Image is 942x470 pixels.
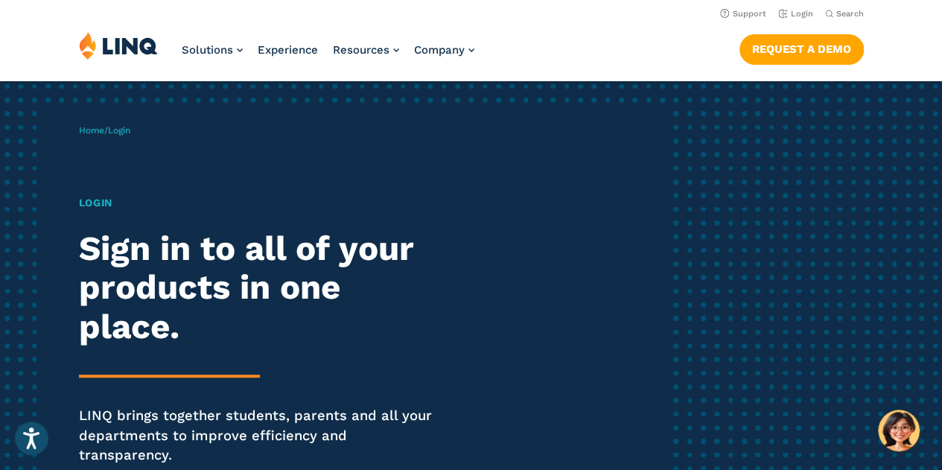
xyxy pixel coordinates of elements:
span: Resources [333,43,389,57]
button: Hello, have a question? Let’s chat. [878,410,920,451]
span: Solutions [182,43,233,57]
span: Company [414,43,465,57]
a: Home [79,125,104,136]
a: Resources [333,43,399,57]
a: Company [414,43,474,57]
a: Support [720,9,766,19]
a: Request a Demo [739,34,864,64]
a: Solutions [182,43,243,57]
h2: Sign in to all of your products in one place. [79,229,442,347]
a: Experience [258,43,318,57]
img: LINQ | K‑12 Software [79,31,158,60]
a: Login [778,9,813,19]
nav: Primary Navigation [182,31,474,80]
button: Open Search Bar [825,8,864,19]
span: / [79,125,130,136]
p: LINQ brings together students, parents and all your departments to improve efficiency and transpa... [79,406,442,465]
nav: Button Navigation [739,31,864,64]
h1: Login [79,195,442,211]
span: Search [836,9,864,19]
span: Login [108,125,130,136]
